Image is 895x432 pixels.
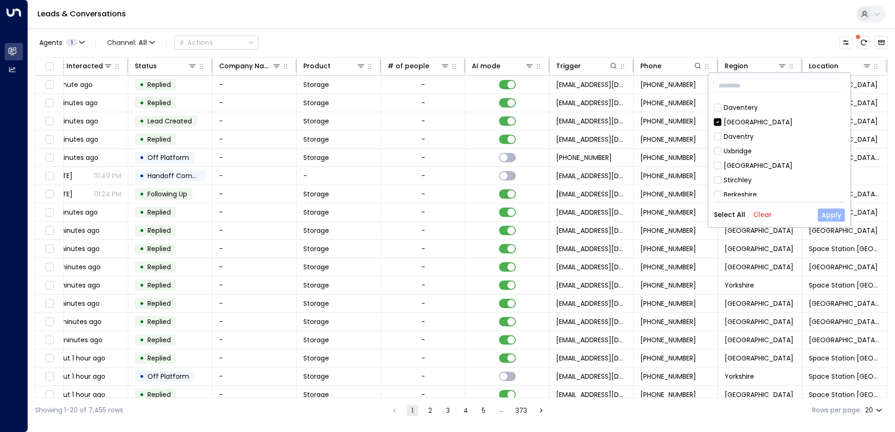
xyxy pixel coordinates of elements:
[407,405,418,416] button: page 1
[421,353,425,363] div: -
[51,335,103,345] span: 24 minutes ago
[51,317,102,326] span: 22 minutes ago
[303,135,329,144] span: Storage
[303,116,329,126] span: Storage
[147,171,213,180] span: Handoff Completed
[556,208,627,217] span: leads@space-station.co.uk
[44,353,55,364] span: Toggle select row
[640,335,696,345] span: +447666755485
[147,262,171,272] span: Replied
[213,130,297,148] td: -
[640,262,696,272] span: +447122596365
[139,204,144,220] div: •
[44,316,55,328] span: Toggle select row
[425,405,436,416] button: Go to page 2
[818,209,845,222] button: Apply
[640,153,696,162] span: +447494815633
[51,98,98,108] span: 3 minutes ago
[66,39,77,46] span: 1
[725,60,787,72] div: Region
[303,80,329,89] span: Storage
[514,405,529,416] button: Go to page 373
[460,405,471,416] button: Go to page 4
[809,390,880,399] span: Space Station Brentford
[44,115,55,127] span: Toggle select row
[303,244,329,253] span: Storage
[135,60,197,72] div: Status
[725,244,793,253] span: Birmingham
[640,208,696,217] span: +447023765913
[147,335,171,345] span: Replied
[147,244,171,253] span: Replied
[725,335,793,345] span: London
[809,281,880,290] span: Space Station Wakefield
[94,189,121,199] p: 01:24 PM
[725,262,793,272] span: Berkshire
[714,117,845,127] div: [GEOGRAPHIC_DATA]
[556,60,581,72] div: Trigger
[297,167,381,185] td: -
[421,372,425,381] div: -
[213,94,297,112] td: -
[303,372,329,381] span: Storage
[556,299,627,308] span: leads@space-station.co.uk
[421,226,425,235] div: -
[303,390,329,399] span: Storage
[139,95,144,111] div: •
[139,277,144,293] div: •
[147,372,189,381] span: Off Platform
[51,390,105,399] span: about 1 hour ago
[725,226,793,235] span: Berkshire
[139,150,144,166] div: •
[44,170,55,182] span: Toggle select row
[51,353,105,363] span: about 1 hour ago
[388,60,429,72] div: # of people
[421,281,425,290] div: -
[213,331,297,349] td: -
[421,244,425,253] div: -
[714,161,845,171] div: [GEOGRAPHIC_DATA]
[44,152,55,164] span: Toggle select row
[147,281,171,290] span: Replied
[725,372,754,381] span: Yorkshire
[442,405,454,416] button: Go to page 3
[556,171,627,180] span: marksimonds@live.co.uk
[213,295,297,312] td: -
[213,222,297,239] td: -
[714,103,845,113] div: Daventery
[219,60,272,72] div: Company Name
[147,208,171,217] span: Replied
[724,117,792,127] div: [GEOGRAPHIC_DATA]
[213,276,297,294] td: -
[640,135,696,144] span: +447990315902
[556,60,618,72] div: Trigger
[303,262,329,272] span: Storage
[51,299,100,308] span: 21 minutes ago
[303,317,329,326] span: Storage
[44,79,55,91] span: Toggle select row
[303,335,329,345] span: Storage
[640,60,703,72] div: Phone
[640,390,696,399] span: +447495581408
[303,226,329,235] span: Storage
[640,317,696,326] span: +447852443997
[51,262,101,272] span: 14 minutes ago
[640,98,696,108] span: +447724336340
[139,186,144,202] div: •
[147,116,192,126] span: Lead Created
[44,243,55,255] span: Toggle select row
[421,335,425,345] div: -
[147,189,187,199] span: Following Up
[875,36,888,49] button: Archived Leads
[724,175,752,185] div: Stirchley
[640,299,696,308] span: +447840283490
[139,350,144,366] div: •
[139,368,144,384] div: •
[496,405,507,416] div: …
[809,244,880,253] span: Space Station Garretts Green
[213,76,297,94] td: -
[809,299,880,308] span: Space Station Uxbridge
[139,314,144,330] div: •
[303,208,329,217] span: Storage
[809,262,878,272] span: Space Station Slough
